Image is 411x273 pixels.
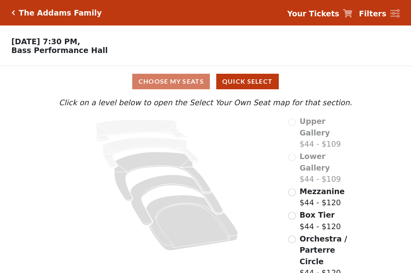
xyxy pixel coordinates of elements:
[359,8,399,20] a: Filters
[299,117,330,137] span: Upper Gallery
[359,9,386,18] strong: Filters
[216,74,279,89] button: Quick Select
[299,186,344,208] label: $44 - $120
[103,137,199,168] path: Lower Gallery - Seats Available: 0
[299,209,341,232] label: $44 - $120
[19,8,102,18] h5: The Addams Family
[96,120,187,141] path: Upper Gallery - Seats Available: 0
[287,8,352,20] a: Your Tickets
[299,210,335,219] span: Box Tier
[299,116,354,150] label: $44 - $109
[299,234,347,266] span: Orchestra / Parterre Circle
[12,10,15,16] a: Click here to go back to filters
[57,97,354,108] p: Click on a level below to open the Select Your Own Seat map for that section.
[146,195,238,251] path: Orchestra / Parterre Circle - Seats Available: 232
[299,151,354,185] label: $44 - $109
[287,9,339,18] strong: Your Tickets
[299,187,344,196] span: Mezzanine
[299,152,330,172] span: Lower Gallery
